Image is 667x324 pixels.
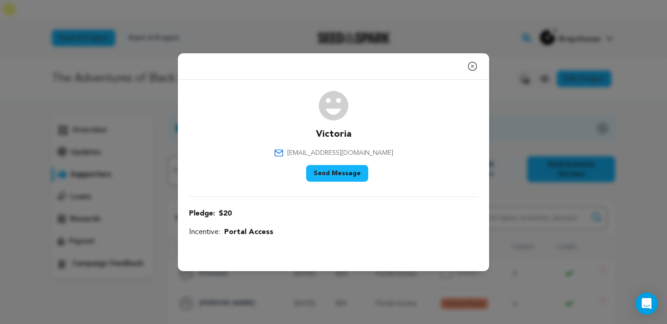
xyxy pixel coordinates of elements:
[189,227,220,238] span: Incentive:
[219,208,232,219] span: $20
[319,91,348,121] img: user.png
[189,208,215,219] span: Pledge:
[636,292,658,315] div: Open Intercom Messenger
[306,165,368,182] button: Send Message
[224,227,273,238] span: Portal Access
[287,148,393,158] span: [EMAIL_ADDRESS][DOMAIN_NAME]
[316,128,352,141] p: Victoria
